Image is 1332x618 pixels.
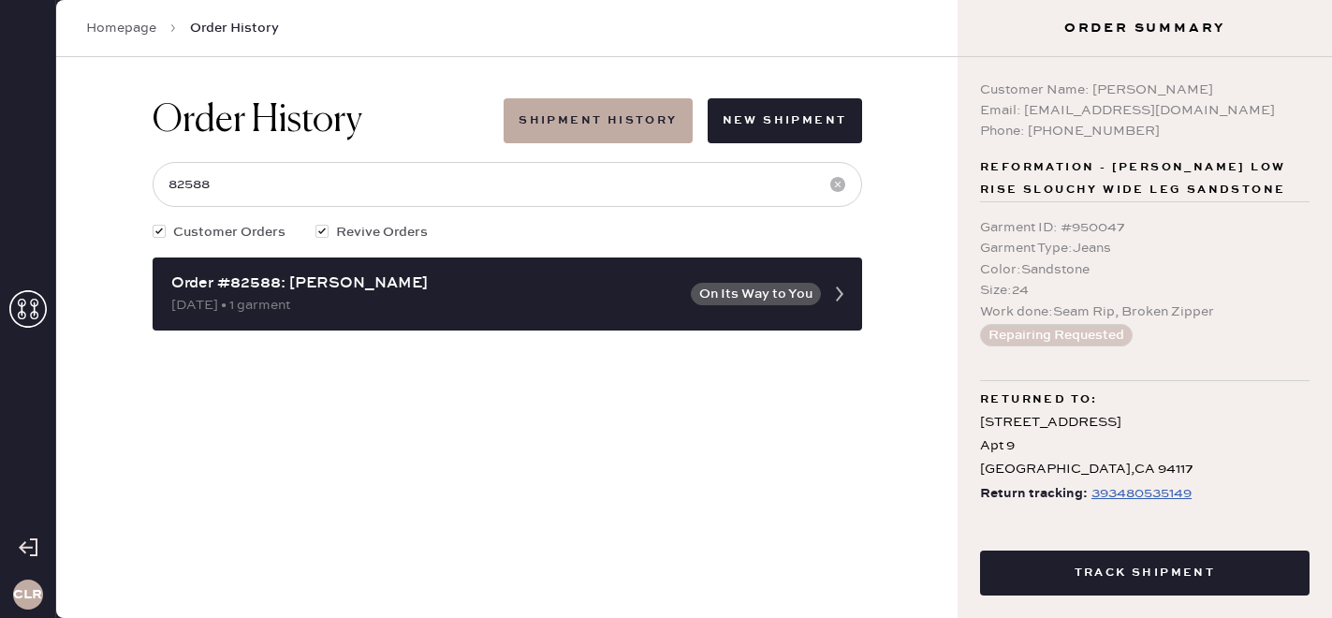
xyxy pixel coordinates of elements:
span: Return tracking: [980,482,1088,506]
div: Phone: [PHONE_NUMBER] [980,121,1310,141]
span: Order History [190,19,279,37]
div: Email: [EMAIL_ADDRESS][DOMAIN_NAME] [980,100,1310,121]
a: 393480535149 [1088,482,1192,506]
span: Customer Orders [173,222,285,243]
div: Garment ID : # 950047 [980,217,1310,238]
div: Customer Name: [PERSON_NAME] [980,80,1310,100]
div: Garment Type : Jeans [980,238,1310,258]
div: Order #82588: [PERSON_NAME] [171,272,680,295]
div: Work done : Seam Rip, Broken Zipper [980,302,1310,322]
span: Reformation - [PERSON_NAME] Low Rise Slouchy Wide Leg Sandstone [980,156,1310,201]
div: [DATE] • 1 garment [171,295,680,316]
div: Size : 24 [980,280,1310,301]
span: Returned to: [980,389,1098,411]
a: Track Shipment [980,563,1310,581]
div: [STREET_ADDRESS] Apt 9 [GEOGRAPHIC_DATA] , CA 94117 [980,411,1310,482]
button: New Shipment [708,98,862,143]
div: https://www.fedex.com/apps/fedextrack/?tracknumbers=393480535149&cntry_code=US [1091,482,1192,505]
h3: Order Summary [958,19,1332,37]
iframe: Front Chat [1243,534,1324,614]
input: Search by order number, customer name, email or phone number [153,162,862,207]
h3: CLR [13,588,42,601]
a: Homepage [86,19,156,37]
button: Shipment History [504,98,692,143]
button: Track Shipment [980,551,1310,596]
button: On Its Way to You [691,283,821,305]
span: Revive Orders [336,222,428,243]
h1: Order History [153,98,362,143]
div: Color : Sandstone [980,259,1310,280]
button: Repairing Requested [980,324,1133,346]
